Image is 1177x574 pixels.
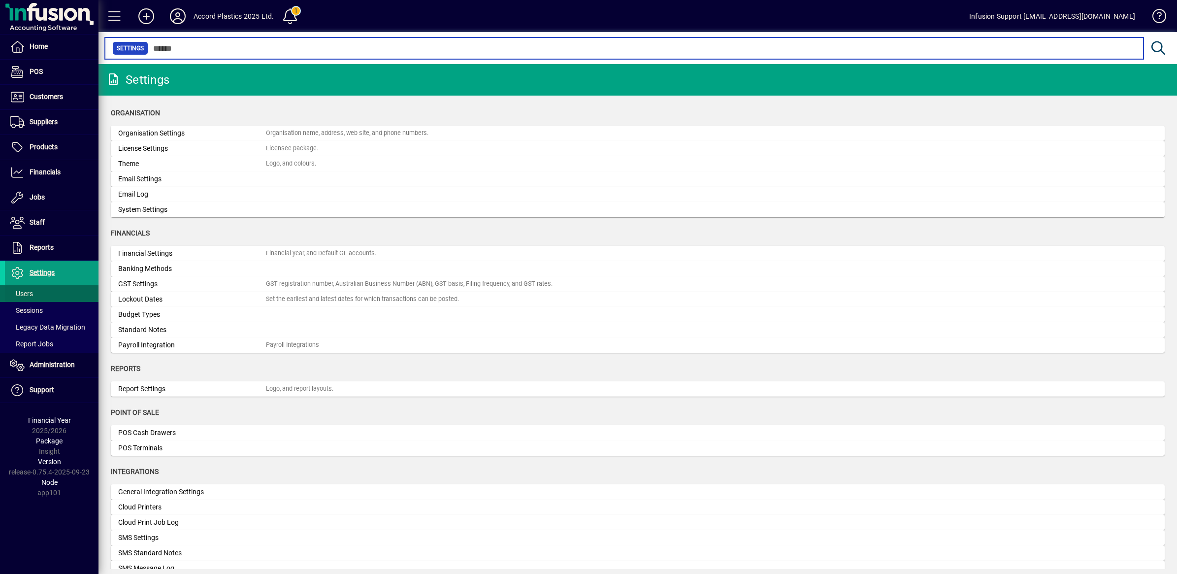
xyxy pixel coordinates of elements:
[30,269,55,276] span: Settings
[118,204,266,215] div: System Settings
[266,144,318,153] div: Licensee package.
[30,143,58,151] span: Products
[30,193,45,201] span: Jobs
[118,309,266,320] div: Budget Types
[5,34,98,59] a: Home
[5,110,98,135] a: Suppliers
[266,295,459,304] div: Set the earliest and latest dates for which transactions can be posted.
[5,336,98,352] a: Report Jobs
[194,8,274,24] div: Accord Plastics 2025 Ltd.
[111,408,159,416] span: Point of Sale
[5,378,98,403] a: Support
[38,458,61,466] span: Version
[118,443,266,453] div: POS Terminals
[118,502,266,512] div: Cloud Printers
[10,290,33,298] span: Users
[111,515,1165,530] a: Cloud Print Job Log
[111,126,1165,141] a: Organisation SettingsOrganisation name, address, web site, and phone numbers.
[111,500,1165,515] a: Cloud Printers
[118,294,266,304] div: Lockout Dates
[111,171,1165,187] a: Email Settings
[5,353,98,377] a: Administration
[118,548,266,558] div: SMS Standard Notes
[111,229,150,237] span: Financials
[118,189,266,200] div: Email Log
[118,279,266,289] div: GST Settings
[111,276,1165,292] a: GST SettingsGST registration number, Australian Business Number (ABN), GST basis, Filing frequenc...
[111,381,1165,397] a: Report SettingsLogo, and report layouts.
[266,129,428,138] div: Organisation name, address, web site, and phone numbers.
[111,109,160,117] span: Organisation
[30,218,45,226] span: Staff
[111,187,1165,202] a: Email Log
[162,7,194,25] button: Profile
[111,141,1165,156] a: License SettingsLicensee package.
[5,60,98,84] a: POS
[30,386,54,394] span: Support
[111,468,159,475] span: Integrations
[266,159,316,169] div: Logo, and colours.
[117,43,144,53] span: Settings
[30,68,43,75] span: POS
[118,517,266,528] div: Cloud Print Job Log
[118,128,266,138] div: Organisation Settings
[30,93,63,101] span: Customers
[5,285,98,302] a: Users
[30,168,61,176] span: Financials
[118,340,266,350] div: Payroll Integration
[111,156,1165,171] a: ThemeLogo, and colours.
[10,340,53,348] span: Report Jobs
[118,143,266,154] div: License Settings
[1145,2,1165,34] a: Knowledge Base
[30,361,75,369] span: Administration
[118,487,266,497] div: General Integration Settings
[266,249,376,258] div: Financial year, and Default GL accounts.
[10,306,43,314] span: Sessions
[5,210,98,235] a: Staff
[111,338,1165,353] a: Payroll IntegrationPayroll Integrations
[106,72,169,88] div: Settings
[111,246,1165,261] a: Financial SettingsFinancial year, and Default GL accounts.
[118,264,266,274] div: Banking Methods
[111,365,140,372] span: Reports
[111,440,1165,456] a: POS Terminals
[5,85,98,109] a: Customers
[118,248,266,259] div: Financial Settings
[5,302,98,319] a: Sessions
[28,416,71,424] span: Financial Year
[118,174,266,184] div: Email Settings
[30,118,58,126] span: Suppliers
[131,7,162,25] button: Add
[118,384,266,394] div: Report Settings
[111,484,1165,500] a: General Integration Settings
[118,563,266,574] div: SMS Message Log
[118,533,266,543] div: SMS Settings
[5,135,98,160] a: Products
[5,185,98,210] a: Jobs
[266,279,553,289] div: GST registration number, Australian Business Number (ABN), GST basis, Filing frequency, and GST r...
[111,202,1165,217] a: System Settings
[5,236,98,260] a: Reports
[118,325,266,335] div: Standard Notes
[41,478,58,486] span: Node
[36,437,63,445] span: Package
[111,530,1165,545] a: SMS Settings
[5,160,98,185] a: Financials
[118,159,266,169] div: Theme
[266,340,319,350] div: Payroll Integrations
[111,261,1165,276] a: Banking Methods
[111,545,1165,561] a: SMS Standard Notes
[5,319,98,336] a: Legacy Data Migration
[266,384,333,394] div: Logo, and report layouts.
[30,243,54,251] span: Reports
[969,8,1135,24] div: Infusion Support [EMAIL_ADDRESS][DOMAIN_NAME]
[118,428,266,438] div: POS Cash Drawers
[30,42,48,50] span: Home
[111,425,1165,440] a: POS Cash Drawers
[10,323,85,331] span: Legacy Data Migration
[111,322,1165,338] a: Standard Notes
[111,307,1165,322] a: Budget Types
[111,292,1165,307] a: Lockout DatesSet the earliest and latest dates for which transactions can be posted.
